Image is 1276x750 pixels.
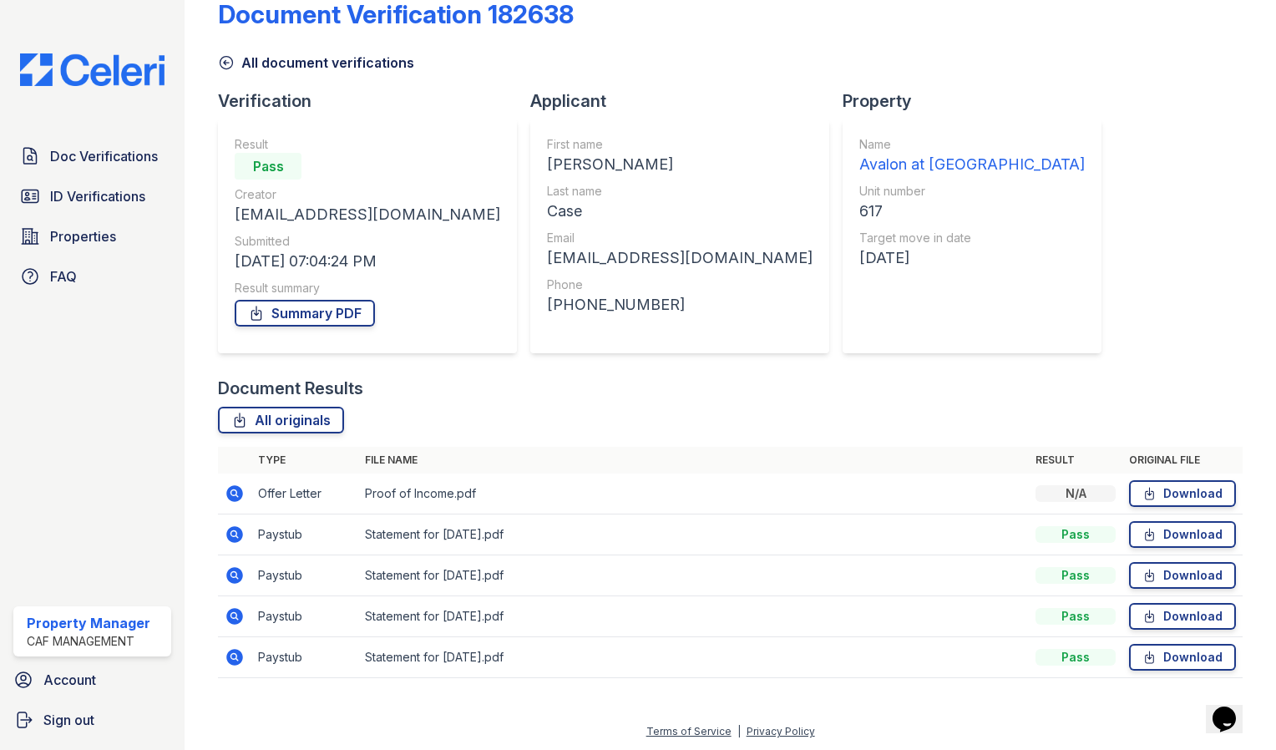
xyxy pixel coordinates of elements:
[50,226,116,246] span: Properties
[358,474,1029,514] td: Proof of Income.pdf
[859,200,1085,223] div: 617
[859,153,1085,176] div: Avalon at [GEOGRAPHIC_DATA]
[358,447,1029,474] th: File name
[13,139,171,173] a: Doc Verifications
[859,246,1085,270] div: [DATE]
[7,703,178,737] a: Sign out
[358,596,1029,637] td: Statement for [DATE].pdf
[50,186,145,206] span: ID Verifications
[737,725,741,737] div: |
[13,180,171,213] a: ID Verifications
[547,136,813,153] div: First name
[859,183,1085,200] div: Unit number
[859,136,1085,176] a: Name Avalon at [GEOGRAPHIC_DATA]
[218,407,344,433] a: All originals
[235,136,500,153] div: Result
[1129,480,1236,507] a: Download
[235,233,500,250] div: Submitted
[747,725,815,737] a: Privacy Policy
[547,200,813,223] div: Case
[547,153,813,176] div: [PERSON_NAME]
[7,663,178,697] a: Account
[251,596,358,637] td: Paystub
[1029,447,1122,474] th: Result
[218,53,414,73] a: All document verifications
[1035,567,1116,584] div: Pass
[13,220,171,253] a: Properties
[218,89,530,113] div: Verification
[547,230,813,246] div: Email
[13,260,171,293] a: FAQ
[251,637,358,678] td: Paystub
[50,146,158,166] span: Doc Verifications
[235,280,500,296] div: Result summary
[530,89,843,113] div: Applicant
[50,266,77,286] span: FAQ
[1129,521,1236,548] a: Download
[358,637,1029,678] td: Statement for [DATE].pdf
[1129,603,1236,630] a: Download
[358,555,1029,596] td: Statement for [DATE].pdf
[1129,562,1236,589] a: Download
[859,136,1085,153] div: Name
[251,447,358,474] th: Type
[27,633,150,650] div: CAF Management
[251,514,358,555] td: Paystub
[235,300,375,327] a: Summary PDF
[547,183,813,200] div: Last name
[7,53,178,86] img: CE_Logo_Blue-a8612792a0a2168367f1c8372b55b34899dd931a85d93a1a3d3e32e68fde9ad4.png
[358,514,1029,555] td: Statement for [DATE].pdf
[843,89,1115,113] div: Property
[27,613,150,633] div: Property Manager
[1122,447,1243,474] th: Original file
[547,276,813,293] div: Phone
[235,250,500,273] div: [DATE] 07:04:24 PM
[235,153,301,180] div: Pass
[1129,644,1236,671] a: Download
[859,230,1085,246] div: Target move in date
[1035,649,1116,666] div: Pass
[1035,485,1116,502] div: N/A
[1206,683,1259,733] iframe: chat widget
[235,186,500,203] div: Creator
[43,670,96,690] span: Account
[235,203,500,226] div: [EMAIL_ADDRESS][DOMAIN_NAME]
[251,474,358,514] td: Offer Letter
[646,725,732,737] a: Terms of Service
[1035,526,1116,543] div: Pass
[547,293,813,317] div: [PHONE_NUMBER]
[43,710,94,730] span: Sign out
[251,555,358,596] td: Paystub
[218,377,363,400] div: Document Results
[1035,608,1116,625] div: Pass
[547,246,813,270] div: [EMAIL_ADDRESS][DOMAIN_NAME]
